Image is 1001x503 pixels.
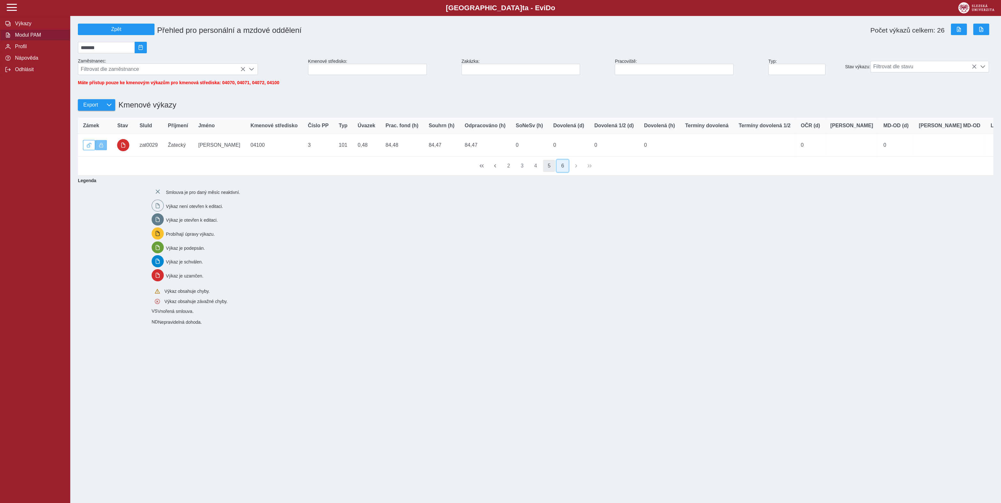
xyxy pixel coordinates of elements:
span: OČR (d) [801,123,820,129]
button: Export do PDF [973,24,989,35]
span: Zpět [81,26,152,32]
span: Smlouva vnořená do kmene [152,319,158,324]
td: 04100 [245,134,303,157]
span: Dovolená (h) [644,123,675,129]
span: Úvazek [358,123,375,129]
span: Odpracováno (h) [465,123,506,129]
span: Vnořená smlouva. [158,309,194,314]
span: Modul PAM [13,32,65,38]
span: Příjmení [168,123,188,129]
span: Typ [339,123,347,129]
button: Export do Excelu [951,24,967,35]
span: Máte přístup pouze ke kmenovým výkazům pro kmenová střediska: 04070, 04071, 04072, 04100 [78,80,279,85]
button: 2025/09 [135,42,147,53]
div: Stav výkazu: [842,58,996,75]
td: 84,48 [380,134,424,157]
span: t [522,4,524,12]
span: Prac. fond (h) [386,123,418,129]
div: Zakázka: [459,56,613,78]
td: 0 [796,134,825,157]
td: 0 [511,134,548,157]
span: MD-OD (d) [883,123,908,129]
b: Legenda [75,175,991,186]
button: 6 [557,160,569,172]
b: [GEOGRAPHIC_DATA] a - Evi [19,4,982,12]
button: Odemknout výkaz. [83,140,95,150]
button: Export [78,99,103,111]
span: Výkazy [13,21,65,26]
span: Export [83,102,98,108]
h1: Kmenové výkazy [115,97,176,113]
span: o [551,4,555,12]
span: Smlouva vnořená do kmene [152,308,158,314]
td: 0 [878,134,914,157]
span: Smlouva je pro daný měsíc neaktivní. [166,190,240,195]
td: Žatecký [163,134,193,157]
button: 4 [530,160,542,172]
span: Nápověda [13,55,65,61]
td: 101 [334,134,352,157]
div: Typ: [766,56,842,78]
button: 3 [516,160,528,172]
div: Zaměstnanec: [75,56,305,78]
span: [PERSON_NAME] MD-OD [919,123,980,129]
span: Stav [117,123,128,129]
span: Souhrn (h) [429,123,455,129]
span: Kmenové středisko [251,123,298,129]
span: Odhlásit [13,67,65,72]
span: Jméno [198,123,215,129]
span: Probíhají úpravy výkazu. [166,232,215,237]
span: Nepravidelná dohoda. [158,320,202,325]
span: Filtrovat dle stavu [871,61,977,72]
span: Zámek [83,123,99,129]
span: Výkaz není otevřen k editaci. [166,203,223,209]
td: 0 [639,134,680,157]
span: Výkaz je podepsán. [166,245,205,250]
span: D [546,4,551,12]
span: Výkaz obsahuje chyby. [164,289,210,294]
td: 84,47 [460,134,511,157]
td: 0 [548,134,589,157]
span: Dovolená (d) [553,123,584,129]
td: 84,47 [424,134,460,157]
span: Termíny dovolená [685,123,728,129]
span: SoNeSv (h) [516,123,543,129]
span: Výkaz je schválen. [166,259,203,264]
img: logo_web_su.png [958,2,994,13]
td: 0 [589,134,639,157]
span: Číslo PP [308,123,328,129]
button: Zpět [78,24,154,35]
span: Výkaz je uzamčen. [166,273,204,278]
td: 0,48 [353,134,380,157]
h1: Přehled pro personální a mzdové oddělení [154,23,615,37]
span: Dovolená 1/2 (d) [594,123,634,129]
span: Počet výkazů celkem: 26 [870,26,945,34]
td: [PERSON_NAME] [193,134,245,157]
td: zat0029 [134,134,163,157]
span: Výkaz obsahuje závažné chyby. [164,299,228,304]
div: Pracoviště: [612,56,766,78]
span: [PERSON_NAME] [830,123,873,129]
button: Výkaz uzamčen. [95,140,107,150]
button: 5 [543,160,555,172]
button: uzamčeno [117,139,129,151]
button: 2 [503,160,515,172]
td: 3 [303,134,334,157]
span: Profil [13,44,65,49]
span: Filtrovat dle zaměstnance [78,64,245,75]
span: Výkaz je otevřen k editaci. [166,218,218,223]
div: Kmenové středisko: [305,56,459,78]
span: SluId [139,123,152,129]
span: Termíny dovolená 1/2 [739,123,790,129]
